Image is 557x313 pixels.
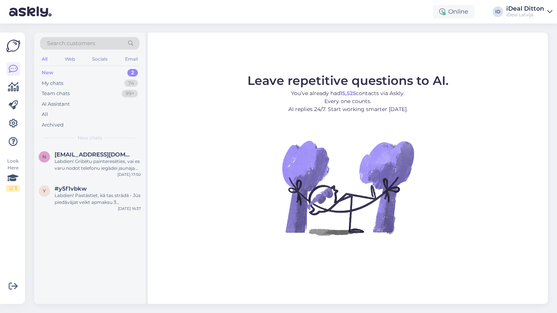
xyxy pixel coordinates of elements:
div: AI Assistant [42,100,70,108]
div: 2 [127,69,138,77]
img: No Chat active [280,119,416,256]
div: My chats [42,80,63,87]
div: Archived [42,121,64,129]
div: [DATE] 16:37 [118,206,141,211]
div: 74 [124,80,138,87]
div: [DATE] 17:50 [117,172,141,177]
div: All [42,111,48,118]
div: Web [63,54,77,64]
span: y [43,188,46,194]
div: Labdien! Gribētu painteresēties, vai es varu nodot telefonu iegādei jaunajam iPhone – tieši tādu ... [55,158,141,172]
div: Labdien! Pastāstiet, kā tas strādā - Jūs piedāvājat veikt apmaksu 3 maksājumos izmantojot ESTO. T... [55,192,141,206]
a: iDeal DittoniDeal Latvija [506,6,552,18]
div: Socials [91,54,109,64]
b: 15,525 [340,90,356,97]
span: #y5f1vbkw [55,185,87,192]
p: You’ve already had contacts via Askly. Every one counts. AI replies 24/7. Start working smarter [... [247,89,449,113]
div: Online [433,5,474,19]
span: Search customers [47,39,95,47]
div: New [42,69,53,77]
span: New chats [78,135,102,141]
span: Leave repetitive questions to AI. [247,73,449,88]
div: iDeal Latvija [506,12,544,18]
span: normundsusert@gmail.com [55,151,133,158]
img: Askly Logo [6,39,20,53]
div: ID [493,6,503,17]
div: Look Here [6,158,20,192]
div: iDeal Ditton [506,6,544,12]
div: Email [124,54,139,64]
div: Team chats [42,90,70,97]
span: n [42,154,46,160]
div: 2 / 3 [6,185,20,192]
div: 99+ [122,90,138,97]
div: All [40,54,49,64]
